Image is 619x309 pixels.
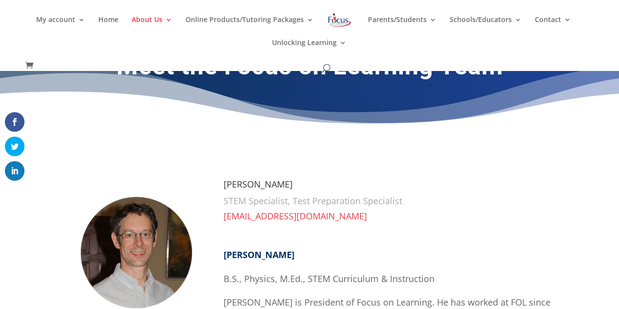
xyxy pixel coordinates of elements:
[185,16,314,39] a: Online Products/Tutoring Packages
[450,16,522,39] a: Schools/Educators
[224,193,557,209] p: STEM Specialist, Test Preparation Specialist
[272,39,346,62] a: Unlocking Learning
[224,210,367,222] a: [EMAIL_ADDRESS][DOMAIN_NAME]
[535,16,571,39] a: Contact
[36,16,85,39] a: My account
[98,16,118,39] a: Home
[368,16,436,39] a: Parents/Students
[224,249,295,261] strong: [PERSON_NAME]
[327,11,352,29] img: Focus on Learning
[224,273,435,285] span: B.S., Physics, M.Ed., STEM Curriculum & Instruction
[224,180,557,193] h4: [PERSON_NAME]
[132,16,172,39] a: About Us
